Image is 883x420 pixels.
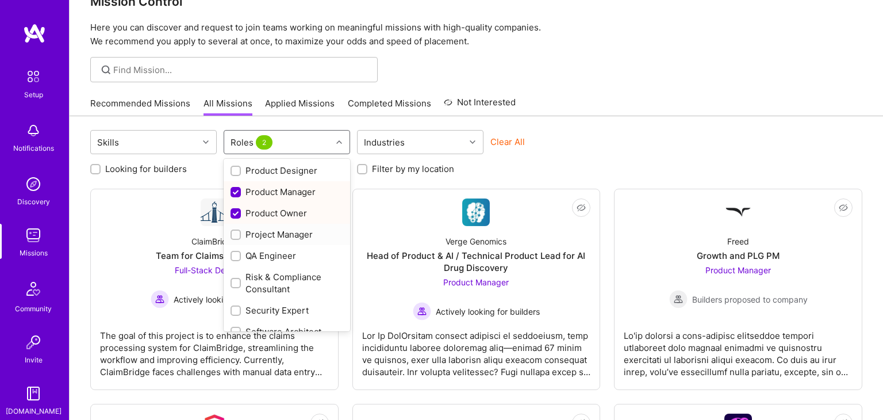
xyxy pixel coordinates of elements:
[175,265,254,275] span: Full-Stack Developer
[13,142,54,154] div: Notifications
[100,320,329,378] div: The goal of this project is to enhance the claims processing system for ClaimBridge, streamlining...
[256,135,272,150] span: 2
[90,21,862,48] p: Here you can discover and request to join teams working on meaningful missions with high-quality ...
[362,198,591,380] a: Company LogoVerge GenomicsHead of Product & AI / Technical Product Lead for AI Drug DiscoveryProd...
[204,97,252,116] a: All Missions
[231,228,343,240] div: Project Manager
[372,163,454,175] label: Filter by my location
[6,405,62,417] div: [DOMAIN_NAME]
[462,198,490,226] img: Company Logo
[348,97,431,116] a: Completed Missions
[265,97,335,116] a: Applied Missions
[201,198,228,226] img: Company Logo
[231,250,343,262] div: QA Engineer
[624,320,853,378] div: Lo'ip dolorsi a cons-adipisc elitseddoe tempori utlaboreet dolo magnaal enimadmi ve quisnostru ex...
[470,139,475,145] i: icon Chevron
[724,198,752,226] img: Company Logo
[577,203,586,212] i: icon EyeClosed
[231,304,343,316] div: Security Expert
[191,235,237,247] div: ClaimBridge
[113,64,369,76] input: Find Mission...
[727,235,749,247] div: Freed
[20,247,48,259] div: Missions
[231,186,343,198] div: Product Manager
[21,64,45,89] img: setup
[22,173,45,196] img: discovery
[362,250,591,274] div: Head of Product & AI / Technical Product Lead for AI Drug Discovery
[839,203,848,212] i: icon EyeClosed
[105,163,187,175] label: Looking for builders
[22,119,45,142] img: bell
[23,23,46,44] img: logo
[20,275,47,303] img: Community
[446,235,506,247] div: Verge Genomics
[22,382,45,405] img: guide book
[231,207,343,219] div: Product Owner
[25,354,43,366] div: Invite
[17,196,50,208] div: Discovery
[90,97,190,116] a: Recommended Missions
[151,290,169,308] img: Actively looking for builders
[231,165,343,177] div: Product Designer
[624,198,853,380] a: Company LogoFreedGrowth and PLG PMProduct Manager Builders proposed to companyBuilders proposed t...
[444,96,516,116] a: Not Interested
[490,136,525,148] button: Clear All
[413,302,431,320] img: Actively looking for builders
[203,139,209,145] i: icon Chevron
[692,293,808,306] span: Builders proposed to company
[361,134,408,151] div: Industries
[436,306,540,318] span: Actively looking for builders
[22,331,45,354] img: Invite
[24,89,43,101] div: Setup
[697,250,780,262] div: Growth and PLG PM
[231,326,343,338] div: Software Architect
[443,277,509,287] span: Product Manager
[362,320,591,378] div: Lor Ip DolOrsitam consect adipisci el seddoeiusm, temp incididuntu laboree doloremag aliq—enimad ...
[99,63,113,77] i: icon SearchGrey
[228,134,278,151] div: Roles
[156,250,272,262] div: Team for Claims Processing
[15,303,52,315] div: Community
[174,293,278,306] span: Actively looking for builders
[336,139,342,145] i: icon Chevron
[22,224,45,247] img: teamwork
[94,134,122,151] div: Skills
[669,290,688,308] img: Builders proposed to company
[705,265,771,275] span: Product Manager
[100,198,329,380] a: Company LogoClaimBridgeTeam for Claims ProcessingFull-Stack Developer Actively looking for builde...
[231,271,343,295] div: Risk & Compliance Consultant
